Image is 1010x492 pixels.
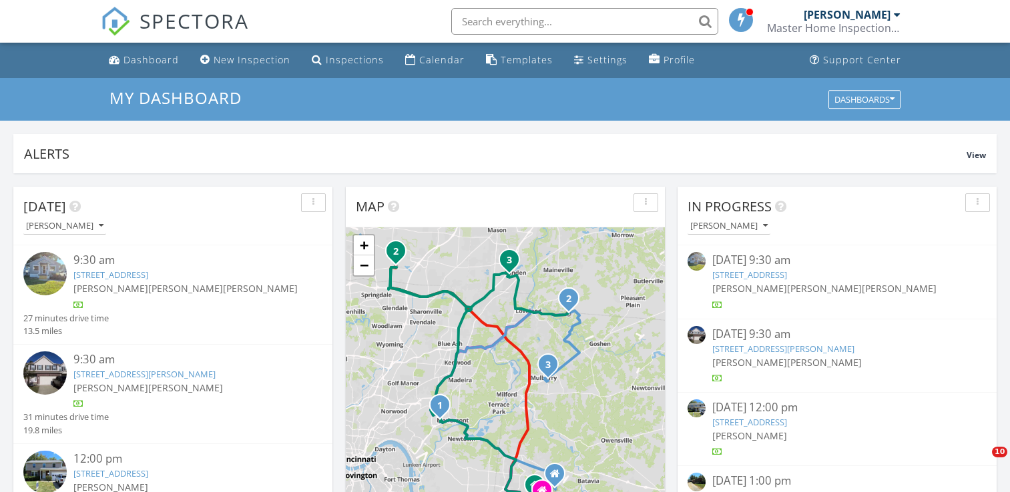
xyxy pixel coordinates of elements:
[545,361,551,370] i: 3
[712,399,961,416] div: [DATE] 12:00 pm
[101,7,130,36] img: The Best Home Inspection Software - Spectora
[767,21,901,35] div: Master Home Inspection Services
[712,356,787,369] span: [PERSON_NAME]
[501,53,553,66] div: Templates
[834,95,895,104] div: Dashboards
[664,53,695,66] div: Profile
[509,259,517,267] div: 3800 Spring Mill Way, Maineville, OH 45039
[451,8,718,35] input: Search everything...
[587,53,627,66] div: Settings
[140,7,249,35] span: SPECTORA
[73,368,216,380] a: [STREET_ADDRESS][PERSON_NAME]
[103,48,184,73] a: Dashboard
[73,282,148,295] span: [PERSON_NAME]
[862,282,937,295] span: [PERSON_NAME]
[23,325,109,337] div: 13.5 miles
[712,343,854,355] a: [STREET_ADDRESS][PERSON_NAME]
[712,416,787,428] a: [STREET_ADDRESS]
[24,145,967,163] div: Alerts
[73,252,298,269] div: 9:30 am
[23,252,322,337] a: 9:30 am [STREET_ADDRESS] [PERSON_NAME][PERSON_NAME][PERSON_NAME] 27 minutes drive time 13.5 miles
[965,447,997,479] iframe: Intercom live chat
[712,252,961,269] div: [DATE] 9:30 am
[393,247,399,257] i: 2
[688,473,706,491] img: 9354280%2Fcover_photos%2Feer2CZgsGO3OvYePVBQc%2Fsmall.jpg
[195,48,296,73] a: New Inspection
[555,473,563,481] div: 4293 Preston Pl, Batavia OH 45103
[23,351,67,395] img: 9368702%2Freports%2F2fbb4a06-8151-4c5f-99dc-df18baebd7ab%2Fcover_photos%2F2D5ccBtFK99rZkKUKoTN%2F...
[356,197,385,215] span: Map
[712,269,787,281] a: [STREET_ADDRESS]
[23,424,109,437] div: 19.8 miles
[437,401,443,411] i: 1
[644,48,700,73] a: Company Profile
[688,326,987,385] a: [DATE] 9:30 am [STREET_ADDRESS][PERSON_NAME] [PERSON_NAME][PERSON_NAME]
[688,399,987,459] a: [DATE] 12:00 pm [STREET_ADDRESS] [PERSON_NAME]
[73,351,298,368] div: 9:30 am
[101,18,249,46] a: SPECTORA
[688,252,987,311] a: [DATE] 9:30 am [STREET_ADDRESS] [PERSON_NAME][PERSON_NAME][PERSON_NAME]
[109,87,242,109] span: My Dashboard
[787,282,862,295] span: [PERSON_NAME]
[26,221,103,231] div: [PERSON_NAME]
[73,451,298,467] div: 12:00 pm
[688,217,770,235] button: [PERSON_NAME]
[419,53,465,66] div: Calendar
[823,53,901,66] div: Support Center
[712,473,961,489] div: [DATE] 1:00 pm
[396,251,404,259] div: 9541 High Line Pl, WEST CHESTER, OH 45011
[569,298,577,306] div: 1410 O'Bannonville Rd, Loveland, OH 45140
[828,90,901,109] button: Dashboards
[688,326,706,344] img: 9368702%2Freports%2F2fbb4a06-8151-4c5f-99dc-df18baebd7ab%2Fcover_photos%2F2D5ccBtFK99rZkKUKoTN%2F...
[712,326,961,343] div: [DATE] 9:30 am
[73,381,148,394] span: [PERSON_NAME]
[787,356,862,369] span: [PERSON_NAME]
[507,256,512,265] i: 3
[481,48,558,73] a: Templates
[569,48,633,73] a: Settings
[400,48,470,73] a: Calendar
[354,255,374,275] a: Zoom out
[712,429,787,442] span: [PERSON_NAME]
[123,53,179,66] div: Dashboard
[23,252,67,295] img: 9368728%2Fcover_photos%2F8b8z9z6aEH5vWxivjcuU%2Fsmall.jpg
[354,235,374,255] a: Zoom in
[306,48,389,73] a: Inspections
[23,411,109,423] div: 31 minutes drive time
[688,197,772,215] span: In Progress
[712,282,787,295] span: [PERSON_NAME]
[690,221,768,231] div: [PERSON_NAME]
[23,351,322,437] a: 9:30 am [STREET_ADDRESS][PERSON_NAME] [PERSON_NAME][PERSON_NAME] 31 minutes drive time 19.8 miles
[73,269,148,281] a: [STREET_ADDRESS]
[148,282,223,295] span: [PERSON_NAME]
[440,405,448,413] div: 3856 Germania St, Cincinnati, OH 45227
[148,381,223,394] span: [PERSON_NAME]
[967,149,986,161] span: View
[688,252,706,270] img: 9368728%2Fcover_photos%2F8b8z9z6aEH5vWxivjcuU%2Fsmall.jpg
[804,48,907,73] a: Support Center
[804,8,891,21] div: [PERSON_NAME]
[992,447,1007,457] span: 10
[214,53,290,66] div: New Inspection
[566,295,571,304] i: 2
[688,399,706,417] img: 9368744%2Fcover_photos%2FIST9WDrnoELgfYRSrH51%2Fsmall.jpg
[73,467,148,479] a: [STREET_ADDRESS]
[23,197,66,215] span: [DATE]
[23,312,109,325] div: 27 minutes drive time
[23,217,106,235] button: [PERSON_NAME]
[223,282,298,295] span: [PERSON_NAME]
[326,53,384,66] div: Inspections
[548,364,556,372] div: 903 Traverse Creek Dr, Milford, OH 45150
